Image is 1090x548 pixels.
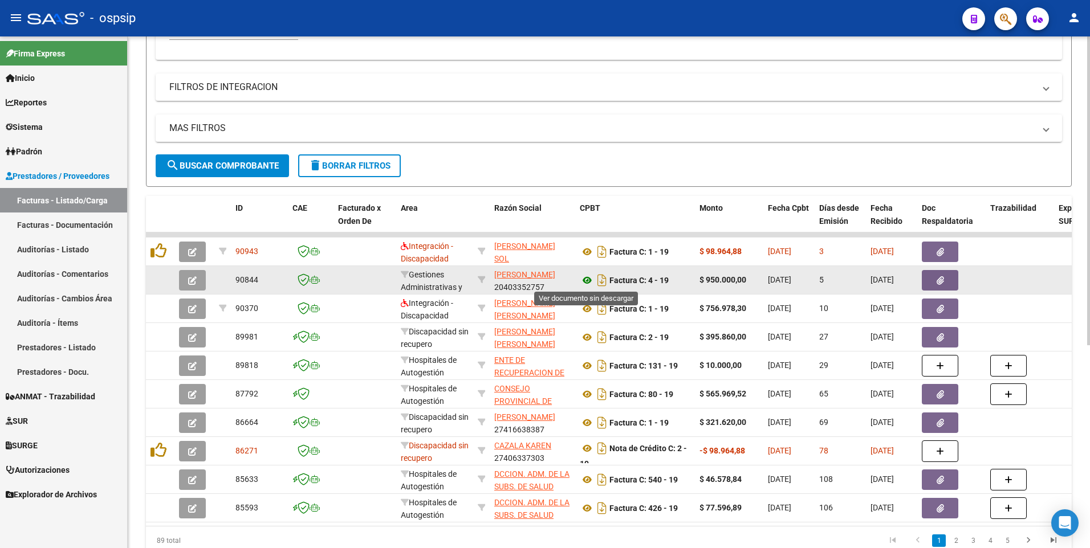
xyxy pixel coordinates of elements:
strong: Factura C: 426 - 19 [609,504,678,513]
span: DCCION. ADM. DE LA SUBS. DE SALUD PCIA. DE NEUQUEN [494,469,570,505]
span: [DATE] [768,503,791,512]
strong: $ 10.000,00 [699,361,742,370]
a: 4 [983,534,997,547]
span: 108 [819,475,833,484]
strong: Factura C: 4 - 19 [609,276,669,285]
span: Monto [699,203,723,212]
span: 90943 [235,247,258,256]
strong: $ 950.000,00 [699,275,746,284]
strong: Factura C: 540 - 19 [609,475,678,484]
span: Area [401,203,418,212]
datatable-header-cell: ID [231,196,288,246]
span: Integración - Discapacidad [401,242,453,264]
span: Días desde Emisión [819,203,859,226]
strong: Factura C: 1 - 19 [609,304,669,313]
mat-icon: delete [308,158,322,172]
button: Borrar Filtros [298,154,401,177]
span: Hospitales de Autogestión [401,384,457,406]
strong: Factura C: 1 - 19 [609,247,669,256]
strong: $ 98.964,88 [699,247,742,256]
span: Integración - Discapacidad [401,298,453,321]
span: Borrar Filtros [308,161,391,171]
span: 90370 [235,304,258,313]
strong: Factura C: 80 - 19 [609,390,673,399]
a: 3 [966,534,980,547]
span: Buscar Comprobante [166,161,279,171]
span: CONSEJO PROVINCIAL DE SALUD PUBLICA PCIADE RIO NEGRO [494,384,565,432]
i: Descargar documento [595,357,609,375]
span: 90844 [235,275,258,284]
div: 20403352757 [494,268,571,292]
strong: Nota de Crédito C: 2 - 19 [580,444,687,468]
span: 85593 [235,503,258,512]
span: [DATE] [768,247,791,256]
span: Hospitales de Autogestión [401,498,457,520]
mat-panel-title: FILTROS DE INTEGRACION [169,81,1035,93]
a: 5 [1000,534,1014,547]
span: SUR [6,415,28,427]
span: [DATE] [768,389,791,398]
span: Fecha Recibido [871,203,902,226]
span: 69 [819,418,828,427]
i: Descargar documento [595,271,609,289]
datatable-header-cell: Fecha Cpbt [763,196,815,246]
span: Padrón [6,145,42,158]
strong: $ 565.969,52 [699,389,746,398]
datatable-header-cell: Trazabilidad [986,196,1054,246]
span: Fecha Cpbt [768,203,809,212]
span: [DATE] [768,446,791,455]
span: [DATE] [768,332,791,341]
button: Buscar Comprobante [156,154,289,177]
span: [DATE] [871,418,894,427]
span: Trazabilidad [990,203,1036,212]
strong: -$ 98.964,88 [699,446,745,455]
div: 30643258737 [494,382,571,406]
span: 78 [819,446,828,455]
span: 89818 [235,361,258,370]
span: 106 [819,503,833,512]
mat-icon: person [1067,11,1081,24]
span: [DATE] [871,446,894,455]
span: 87792 [235,389,258,398]
span: [DATE] [768,418,791,427]
span: 3 [819,247,824,256]
span: Hospitales de Autogestión [401,469,457,492]
i: Descargar documento [595,385,609,403]
span: CAE [292,203,307,212]
span: [DATE] [871,304,894,313]
a: go to last page [1043,534,1064,547]
span: 5 [819,275,824,284]
div: 30707519378 [494,468,571,492]
mat-icon: search [166,158,180,172]
span: Discapacidad sin recupero [401,327,469,349]
span: [DATE] [768,275,791,284]
span: 27 [819,332,828,341]
span: [PERSON_NAME] [PERSON_NAME] [494,327,555,349]
strong: $ 321.620,00 [699,418,746,427]
span: 29 [819,361,828,370]
datatable-header-cell: Días desde Emisión [815,196,866,246]
a: go to next page [1018,534,1039,547]
span: Firma Express [6,47,65,60]
datatable-header-cell: Facturado x Orden De [333,196,396,246]
span: 86271 [235,446,258,455]
div: 27318611829 [494,297,571,321]
strong: $ 77.596,89 [699,503,742,512]
a: go to previous page [907,534,929,547]
datatable-header-cell: CPBT [575,196,695,246]
span: Reportes [6,96,47,109]
i: Descargar documento [595,243,609,261]
a: 1 [932,534,946,547]
span: 10 [819,304,828,313]
span: [DATE] [871,361,894,370]
strong: Factura C: 2 - 19 [609,333,669,342]
span: [PERSON_NAME] SOL [494,242,555,264]
span: Explorador de Archivos [6,488,97,501]
span: [DATE] [768,304,791,313]
span: [DATE] [871,275,894,284]
span: Facturado x Orden De [338,203,381,226]
i: Descargar documento [595,328,609,346]
mat-expansion-panel-header: MAS FILTROS [156,114,1062,142]
div: 30718615700 [494,354,571,378]
span: Doc Respaldatoria [922,203,973,226]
